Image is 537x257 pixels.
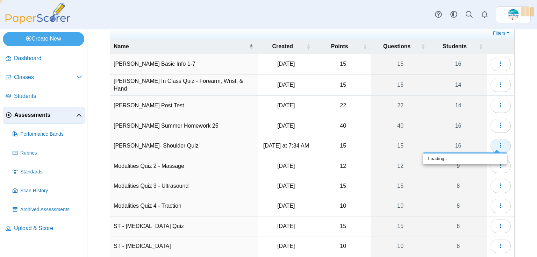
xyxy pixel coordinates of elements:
[10,145,85,162] a: Rubrics
[3,32,84,46] a: Create New
[277,102,295,108] time: Dec 4, 2024 at 7:23 AM
[371,96,429,115] a: 22
[315,156,371,176] td: 12
[423,154,507,164] div: Loading…
[110,236,258,256] td: ST - [MEDICAL_DATA]
[110,156,258,176] td: Modalities Quiz 2 - Massage
[479,39,483,54] span: Students : Activate to sort
[371,136,429,156] a: 15
[277,183,295,189] time: Feb 24, 2025 at 7:40 AM
[277,61,295,67] time: Sep 5, 2025 at 12:31 PM
[110,54,258,74] td: [PERSON_NAME] Basic Info 1-7
[429,54,487,74] a: 16
[14,92,82,100] span: Students
[429,136,487,156] a: 16
[429,156,487,176] a: 9
[371,196,429,216] a: 10
[371,54,429,74] a: 15
[315,116,371,136] td: 40
[110,176,258,196] td: Modalities Quiz 3 - Ultrasound
[272,43,293,49] span: Created
[20,131,82,138] span: Performance Bands
[14,73,77,81] span: Classes
[477,7,492,22] a: Alerts
[315,216,371,236] td: 15
[14,55,82,62] span: Dashboard
[315,74,371,96] td: 15
[263,143,309,149] time: Sep 17, 2025 at 7:34 AM
[508,9,519,20] img: ps.H1yuw66FtyTk4FxR
[315,196,371,216] td: 10
[371,74,429,96] a: 15
[277,203,295,209] time: Feb 24, 2025 at 7:43 AM
[3,19,73,25] a: PaperScorer
[429,96,487,115] a: 14
[315,176,371,196] td: 15
[10,183,85,199] a: Scan History
[383,43,410,49] span: Questions
[3,88,85,105] a: Students
[429,176,487,196] a: 8
[110,116,258,136] td: [PERSON_NAME] Summer Homework 25
[110,136,258,156] td: [PERSON_NAME]- Shoulder Quiz
[114,43,129,49] span: Name
[110,74,258,96] td: [PERSON_NAME] In Class Quiz - Forearm, Wrist, & Hand
[14,111,76,119] span: Assessments
[306,39,310,54] span: Created : Activate to sort
[10,164,85,180] a: Standards
[277,82,295,88] time: Sep 25, 2024 at 8:48 AM
[3,220,85,237] a: Upload & Score
[3,69,85,86] a: Classes
[371,156,429,176] a: 12
[277,243,295,249] time: Sep 5, 2025 at 12:52 PM
[3,107,85,124] a: Assessments
[110,196,258,216] td: Modalities Quiz 4 - Traction
[331,43,348,49] span: Points
[371,236,429,256] a: 10
[277,223,295,229] time: Sep 2, 2025 at 7:24 AM
[429,236,487,256] a: 8
[249,39,253,54] span: Name : Activate to invert sorting
[491,30,513,37] a: Filters
[429,116,487,136] a: 16
[110,216,258,236] td: ST - [MEDICAL_DATA] Quiz
[20,206,82,213] span: Archived Assessments
[371,116,429,136] a: 40
[3,50,85,67] a: Dashboard
[20,169,82,176] span: Standards
[277,163,295,169] time: Feb 19, 2025 at 7:14 AM
[429,196,487,216] a: 8
[371,216,429,236] a: 15
[10,201,85,218] a: Archived Assessments
[277,123,295,129] time: Aug 22, 2025 at 3:21 PM
[20,150,82,157] span: Rubrics
[110,96,258,116] td: [PERSON_NAME] Post Test
[496,6,531,23] a: ps.H1yuw66FtyTk4FxR
[315,54,371,74] td: 15
[508,9,519,20] span: Chrissy Greenberg
[429,216,487,236] a: 8
[443,43,466,49] span: Students
[371,176,429,196] a: 15
[20,187,82,194] span: Scan History
[421,39,425,54] span: Questions : Activate to sort
[429,74,487,96] a: 14
[10,126,85,143] a: Performance Bands
[315,136,371,156] td: 15
[315,236,371,256] td: 10
[363,39,367,54] span: Points : Activate to sort
[14,224,82,232] span: Upload & Score
[315,96,371,116] td: 22
[3,3,73,24] img: PaperScorer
